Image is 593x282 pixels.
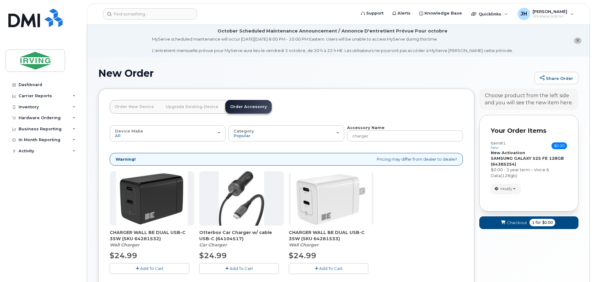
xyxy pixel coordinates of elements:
[98,68,531,79] h1: New Order
[491,126,567,135] p: Your Order Items
[110,153,463,166] div: Pricing may differ from dealer to dealer!
[491,184,521,194] button: Modify
[491,150,525,155] strong: New Activation
[234,133,251,138] span: Popular
[491,145,499,150] small: new
[199,251,227,260] span: $24.99
[542,220,553,225] span: $0.00
[199,229,284,248] div: Otterbox Car Charger w/ cable USB-C (64104517)
[291,171,372,226] img: BE.png
[534,72,578,84] a: Share Order
[199,242,227,248] em: Car Charger
[507,220,527,226] span: Checkout
[161,100,223,114] a: Upgrade Existing Device
[228,125,344,141] button: Category Popular
[289,229,373,242] span: CHARGER WALL BE DUAL USB-C 35W (SKU 64281533)
[110,229,194,242] span: CHARGER WALL BE DUAL USB-C 35W (SKU 64281532)
[110,229,194,248] div: CHARGER WALL BE DUAL USB-C 35W (SKU 64281532)
[289,263,368,274] button: Add To Cart
[551,142,567,149] span: $0.00
[199,229,284,242] span: Otterbox Car Charger w/ cable USB-C (64104517)
[491,167,567,178] div: $0.00 - 3 year term – Voice & Data(128gb)
[116,171,188,226] img: CHARGER_WALL_BE_DUAL_USB-C_35W.png
[199,263,279,274] button: Add To Cart
[347,125,384,130] strong: Accessory Name
[485,92,573,106] div: Choose product from the left side and you will see the new item here.
[289,251,316,260] span: $24.99
[491,141,506,150] h3: Item
[152,36,513,54] div: MyServe scheduled maintenance will occur [DATE][DATE] 8:00 PM - 10:00 PM Eastern. Users will be u...
[219,171,264,226] img: download.jpg
[225,100,272,114] a: Order Accessory
[491,156,564,167] strong: SAMSUNG GALAXY S25 FE 128GB (64385254)
[115,133,121,138] span: All
[289,229,373,248] div: CHARGER WALL BE DUAL USB-C 35W (SKU 64281533)
[140,266,164,271] span: Add To Cart
[116,156,136,162] strong: Warning!
[532,220,534,225] span: 1
[230,266,253,271] span: Add To Cart
[217,28,447,34] div: October Scheduled Maintenance Announcement / Annonce D'entretient Prévue Pour octobre
[110,125,226,141] button: Device Make All
[574,37,582,44] button: close notification
[110,263,189,274] button: Add To Cart
[234,128,254,133] span: Category
[110,242,139,248] em: Wall Charger
[500,186,512,192] span: Modify
[534,220,542,225] span: for
[500,141,506,145] span: #1
[115,128,143,133] span: Device Make
[289,242,318,248] em: Wall Charger
[110,100,159,114] a: Order New Device
[319,266,343,271] span: Add To Cart
[479,216,578,229] button: Checkout 1 for $0.00
[110,251,137,260] span: $24.99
